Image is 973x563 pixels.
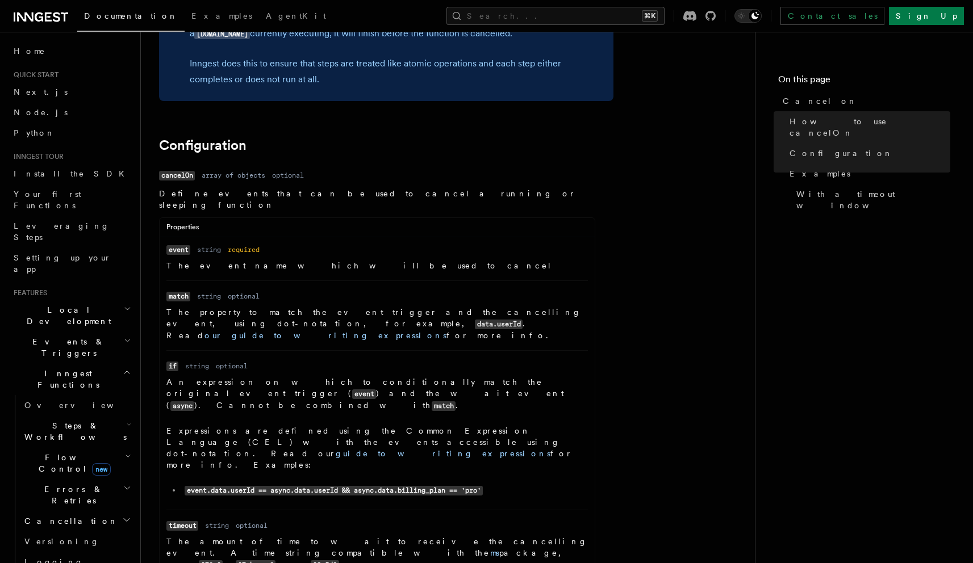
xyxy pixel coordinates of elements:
span: Node.js [14,108,68,117]
span: Events & Triggers [9,336,124,359]
dd: string [197,292,221,301]
a: Examples [185,3,259,31]
code: if [166,362,178,371]
span: Documentation [84,11,178,20]
div: Properties [160,222,595,237]
span: Quick start [9,70,59,79]
span: Install the SDK [14,169,131,178]
span: Inngest tour [9,152,64,161]
code: async [170,401,194,411]
code: match [166,292,190,301]
button: Search...⌘K [446,7,665,25]
span: Setting up your app [14,253,111,274]
a: Configuration [159,137,247,153]
code: event.data.userId == async.data.userId && async.data.billing_plan == 'pro' [185,486,483,495]
button: Events & Triggers [9,331,133,363]
a: With a timeout window [792,184,950,216]
a: Contact sales [780,7,884,25]
dd: optional [216,362,248,371]
a: Documentation [77,3,185,32]
button: Steps & Workflows [20,415,133,447]
span: Steps & Workflows [20,420,127,443]
span: Versioning [24,537,99,546]
code: data.userId [475,320,523,329]
span: Your first Functions [14,190,81,210]
a: ms [490,548,499,557]
span: Cancellation [20,515,118,527]
a: Overview [20,395,133,415]
span: new [92,463,111,476]
code: match [432,401,456,411]
a: Install the SDK [9,163,133,184]
button: Cancellation [20,511,133,531]
button: Inngest Functions [9,363,133,395]
kbd: ⌘K [642,10,658,22]
dd: string [197,245,221,254]
h4: On this page [778,73,950,91]
code: event [166,245,190,255]
code: cancelOn [159,171,195,180]
span: How to use cancelOn [790,116,950,138]
a: guide to writing expressions [336,449,550,458]
code: timeout [166,521,198,531]
span: Python [14,128,55,137]
span: Features [9,288,47,297]
p: The event name which will be used to cancel [166,260,588,271]
a: How to use cancelOn [785,111,950,143]
code: event [352,389,376,399]
dd: required [228,245,260,254]
dd: array of objects [202,171,265,180]
a: Leveraging Steps [9,216,133,247]
a: Examples [785,163,950,184]
dd: string [185,362,209,371]
p: Expressions are defined using the Common Expression Language (CEL) with the events accessible usi... [166,425,588,470]
dd: optional [236,521,268,530]
span: Overview [24,401,141,410]
a: Configuration [785,143,950,163]
span: Errors & Retries [20,484,123,506]
button: Local Development [9,300,133,331]
a: Python [9,123,133,143]
span: AgentKit [266,11,326,20]
span: Cancel on [783,95,857,107]
span: Local Development [9,304,124,327]
span: Inngest Functions [9,368,123,390]
p: The property to match the event trigger and the cancelling event, using dot-notation, for example... [166,306,588,341]
span: Leveraging Steps [14,221,110,242]
span: Examples [790,168,850,179]
p: An expression on which to conditionally match the original event trigger ( ) and the wait event (... [166,376,588,411]
p: Define events that can be used to cancel a running or sleeping function [159,188,595,211]
dd: optional [228,292,260,301]
span: With a timeout window [796,188,950,211]
dd: string [205,521,229,530]
span: Next.js [14,87,68,96]
a: Setting up your app [9,247,133,279]
a: Home [9,41,133,61]
a: our guide to writing expressions [204,331,446,340]
button: Toggle dark mode [734,9,762,23]
button: Errors & Retries [20,479,133,511]
button: Flow Controlnew [20,447,133,479]
a: Sign Up [889,7,964,25]
a: Versioning [20,531,133,552]
p: Inngest does this to ensure that steps are treated like atomic operations and each step either co... [190,56,600,87]
code: [DOMAIN_NAME] [194,30,250,39]
dd: optional [272,171,304,180]
span: Home [14,45,45,57]
span: Flow Control [20,452,125,474]
a: Your first Functions [9,184,133,216]
span: Examples [191,11,252,20]
a: Node.js [9,102,133,123]
a: AgentKit [259,3,333,31]
a: Cancel on [778,91,950,111]
a: Next.js [9,82,133,102]
span: Configuration [790,148,893,159]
